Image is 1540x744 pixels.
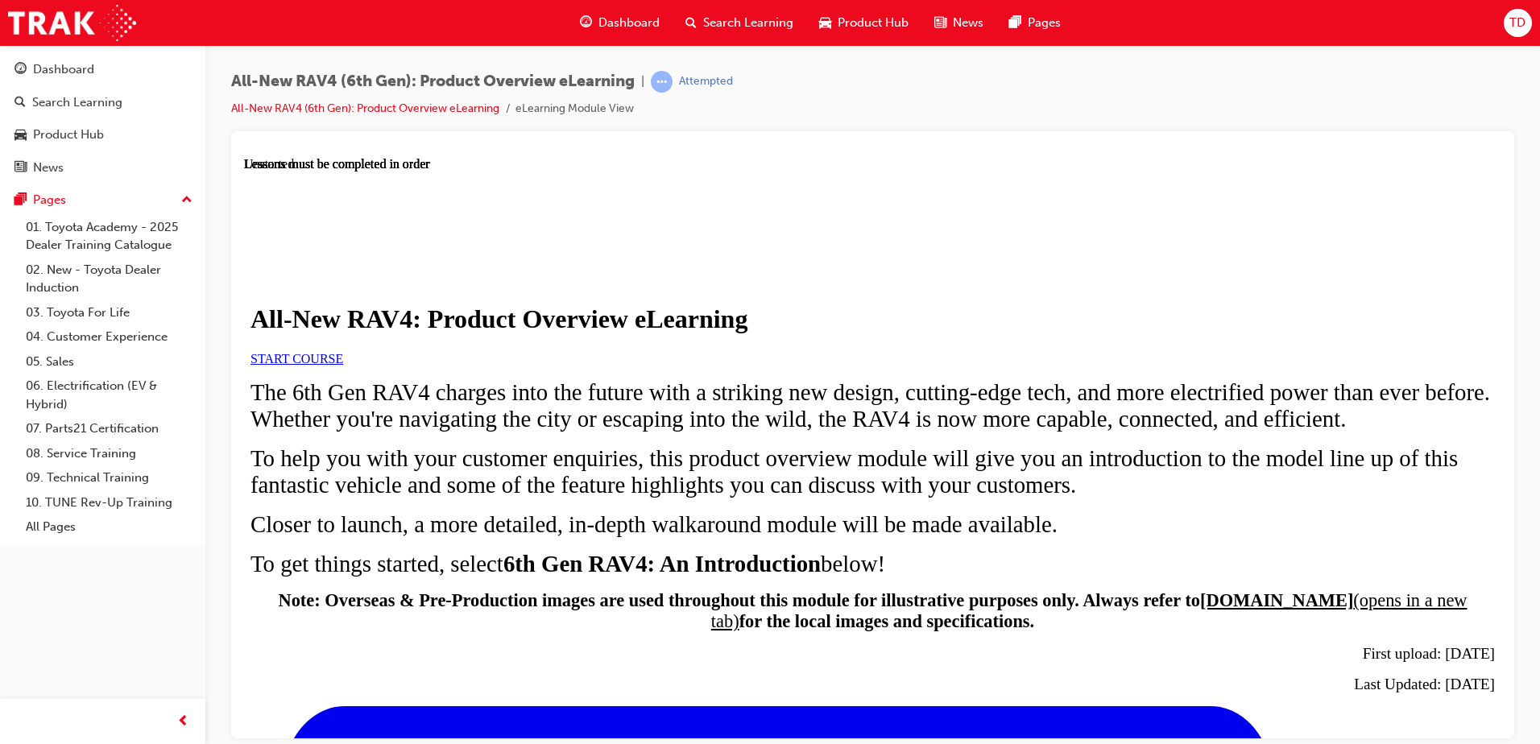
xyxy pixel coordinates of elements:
[19,258,199,300] a: 02. New - Toyota Dealer Induction
[921,6,996,39] a: news-iconNews
[19,465,199,490] a: 09. Technical Training
[1509,14,1526,32] span: TD
[467,433,1223,474] span: (opens in a new tab)
[6,288,1214,341] span: To help you with your customer enquiries, this product overview module will give you an introduct...
[1028,14,1061,32] span: Pages
[651,71,673,93] span: learningRecordVerb_ATTEMPT-icon
[19,215,199,258] a: 01. Toyota Academy - 2025 Dealer Training Catalogue
[838,14,909,32] span: Product Hub
[19,349,199,374] a: 05. Sales
[1110,519,1251,535] span: Last Updated: [DATE]
[6,394,641,420] span: To get things started, select below!
[32,93,122,112] div: Search Learning
[567,6,673,39] a: guage-iconDashboard
[19,515,199,539] a: All Pages
[33,159,64,177] div: News
[1504,9,1532,37] button: TD
[231,72,635,91] span: All-New RAV4 (6th Gen): Product Overview eLearning
[14,193,27,208] span: pages-icon
[703,14,793,32] span: Search Learning
[806,6,921,39] a: car-iconProduct Hub
[934,13,946,33] span: news-icon
[6,185,199,215] button: Pages
[33,126,104,144] div: Product Hub
[6,195,99,209] a: START COURSE
[19,324,199,349] a: 04. Customer Experience
[598,14,660,32] span: Dashboard
[953,14,983,32] span: News
[14,128,27,143] span: car-icon
[181,190,192,211] span: up-icon
[14,96,26,110] span: search-icon
[177,712,189,732] span: prev-icon
[19,374,199,416] a: 06. Electrification (EV & Hybrid)
[819,13,831,33] span: car-icon
[19,300,199,325] a: 03. Toyota For Life
[6,55,199,85] a: Dashboard
[6,88,199,118] a: Search Learning
[8,5,136,41] img: Trak
[495,454,791,474] strong: for the local images and specifications.
[580,13,592,33] span: guage-icon
[14,63,27,77] span: guage-icon
[641,72,644,91] span: |
[6,120,199,150] a: Product Hub
[956,433,1109,453] strong: [DOMAIN_NAME]
[6,52,199,185] button: DashboardSearch LearningProduct HubNews
[6,354,813,380] span: Closer to launch, a more detailed, in-depth walkaround module will be made available.
[19,490,199,515] a: 10. TUNE Rev-Up Training
[1009,13,1021,33] span: pages-icon
[673,6,806,39] a: search-iconSearch Learning
[679,74,733,89] div: Attempted
[1119,488,1251,505] span: First upload: [DATE]
[467,433,1223,474] a: [DOMAIN_NAME](opens in a new tab)
[19,416,199,441] a: 07. Parts21 Certification
[34,433,956,453] strong: Note: Overseas & Pre-Production images are used throughout this module for illustrative purposes ...
[6,222,1246,275] span: The 6th Gen RAV4 charges into the future with a striking new design, cutting-edge tech, and more ...
[231,101,499,115] a: All-New RAV4 (6th Gen): Product Overview eLearning
[259,394,577,420] strong: 6th Gen RAV4: An Introduction
[6,147,1251,177] h1: All-New RAV4: Product Overview eLearning
[996,6,1074,39] a: pages-iconPages
[685,13,697,33] span: search-icon
[515,100,634,118] li: eLearning Module View
[6,153,199,183] a: News
[33,60,94,79] div: Dashboard
[19,441,199,466] a: 08. Service Training
[33,191,66,209] div: Pages
[14,161,27,176] span: news-icon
